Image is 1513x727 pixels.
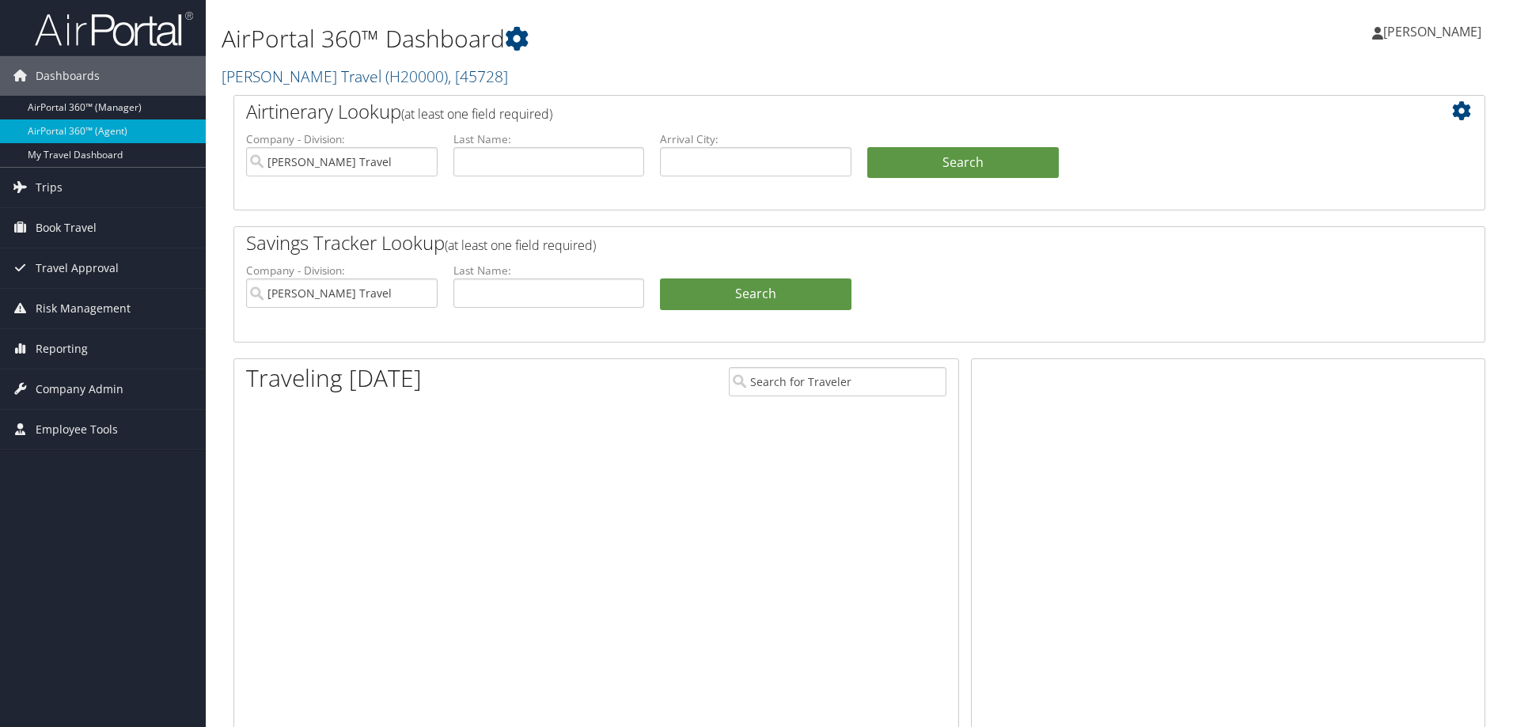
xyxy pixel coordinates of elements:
[246,362,422,395] h1: Traveling [DATE]
[246,229,1368,256] h2: Savings Tracker Lookup
[246,98,1368,125] h2: Airtinerary Lookup
[729,367,946,396] input: Search for Traveler
[401,105,552,123] span: (at least one field required)
[246,278,438,308] input: search accounts
[660,278,851,310] a: Search
[36,289,131,328] span: Risk Management
[222,66,508,87] a: [PERSON_NAME] Travel
[246,131,438,147] label: Company - Division:
[36,410,118,449] span: Employee Tools
[36,168,63,207] span: Trips
[222,22,1072,55] h1: AirPortal 360™ Dashboard
[453,131,645,147] label: Last Name:
[867,147,1059,179] button: Search
[1372,8,1497,55] a: [PERSON_NAME]
[246,263,438,278] label: Company - Division:
[385,66,448,87] span: ( H20000 )
[453,263,645,278] label: Last Name:
[660,131,851,147] label: Arrival City:
[36,208,97,248] span: Book Travel
[1383,23,1481,40] span: [PERSON_NAME]
[445,237,596,254] span: (at least one field required)
[36,329,88,369] span: Reporting
[36,56,100,96] span: Dashboards
[35,10,193,47] img: airportal-logo.png
[448,66,508,87] span: , [ 45728 ]
[36,369,123,409] span: Company Admin
[36,248,119,288] span: Travel Approval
